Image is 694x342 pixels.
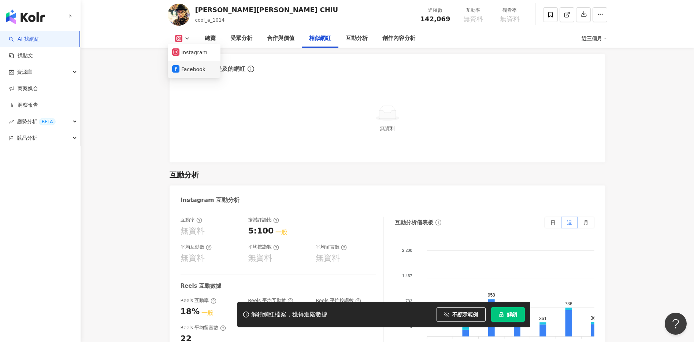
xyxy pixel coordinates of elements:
tspan: 733 [405,299,412,303]
div: 相似網紅 [309,34,331,43]
span: 無資料 [463,15,483,23]
span: info-circle [246,65,255,73]
div: 無資料 [316,253,340,264]
span: rise [9,119,14,124]
div: 平均按讚數 [248,244,279,250]
div: Reels 平均按讚數 [316,297,361,304]
div: 合作與價值 [267,34,294,43]
div: 5:100 [248,225,274,237]
div: 平均留言數 [316,244,347,250]
div: 受眾分析 [230,34,252,43]
span: lock [499,312,504,317]
span: 趨勢分析 [17,113,56,130]
button: 解鎖 [491,307,525,322]
div: 創作內容分析 [382,34,415,43]
tspan: 1,467 [402,273,412,278]
div: 近三個月 [582,33,607,44]
a: 商案媒合 [9,85,38,92]
div: 平均互動數 [181,244,212,250]
div: 互動率 [181,217,202,223]
div: 無資料 [181,253,205,264]
button: Facebook [172,64,216,74]
div: 按讚評論比 [248,217,279,223]
span: 競品分析 [17,130,37,146]
div: 追蹤數 [420,7,450,14]
span: 解鎖 [507,312,517,317]
span: 142,069 [420,15,450,23]
span: 日 [550,220,556,225]
a: 找貼文 [9,52,33,59]
span: 月 [583,220,589,225]
div: Reels 平均互動數 [248,297,293,304]
div: 互動分析 [346,34,368,43]
span: 週 [567,220,572,225]
span: 無資料 [500,15,520,23]
a: 洞察報告 [9,102,38,109]
div: Reels 互動率 [181,297,216,304]
div: Instagram 互動分析 [181,196,240,204]
tspan: 2,200 [402,248,412,253]
span: 無資料 [380,125,395,131]
div: 總覽 [205,34,216,43]
span: cool_a_1014 [195,17,225,23]
div: [PERSON_NAME][PERSON_NAME] CHIU [195,5,338,14]
img: KOL Avatar [168,4,190,26]
div: BETA [39,118,56,125]
span: info-circle [434,218,442,227]
div: 互動率 [459,7,487,14]
span: 不顯示範例 [452,312,478,317]
div: 互動分析 [170,170,199,180]
div: 一般 [275,228,287,236]
a: searchAI 找網紅 [9,36,40,43]
div: Reels 互動數據 [181,282,221,290]
div: 解鎖網紅檔案，獲得進階數據 [251,311,327,319]
div: 無資料 [248,253,272,264]
tspan: 0 [410,324,412,329]
img: logo [6,10,45,24]
button: Instagram [172,47,216,58]
div: Reels 平均留言數 [181,324,226,331]
div: 無資料 [181,225,205,237]
button: 不顯示範例 [437,307,486,322]
div: 觀看率 [496,7,524,14]
span: 資源庫 [17,64,32,80]
div: 互動分析儀表板 [395,219,433,227]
